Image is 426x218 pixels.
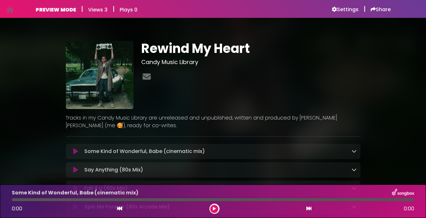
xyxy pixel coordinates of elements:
[113,5,115,13] h5: |
[364,5,366,13] h5: |
[12,205,22,212] span: 0:00
[141,41,360,56] h1: Rewind My Heart
[404,205,414,213] span: 0:00
[36,7,76,13] h6: PREVIEW MODE
[84,166,143,174] p: Say Anything (80s Mix)
[84,148,205,155] p: Some Kind of Wonderful, Babe (cinematic mix)
[141,59,360,66] h3: Candy Music Library
[66,41,134,109] img: A8trLpnATcGuCrfaRj8b
[120,7,137,13] h6: Plays 0
[88,7,108,13] h6: Views 3
[12,189,138,197] p: Some Kind of Wonderful, Babe (cinematic mix)
[332,6,359,13] a: Settings
[392,189,414,197] img: songbox-logo-white.png
[66,114,360,129] p: Tracks in my Candy Music Library are unreleased and unpublished, written and produced by [PERSON_...
[371,6,391,13] a: Share
[81,5,83,13] h5: |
